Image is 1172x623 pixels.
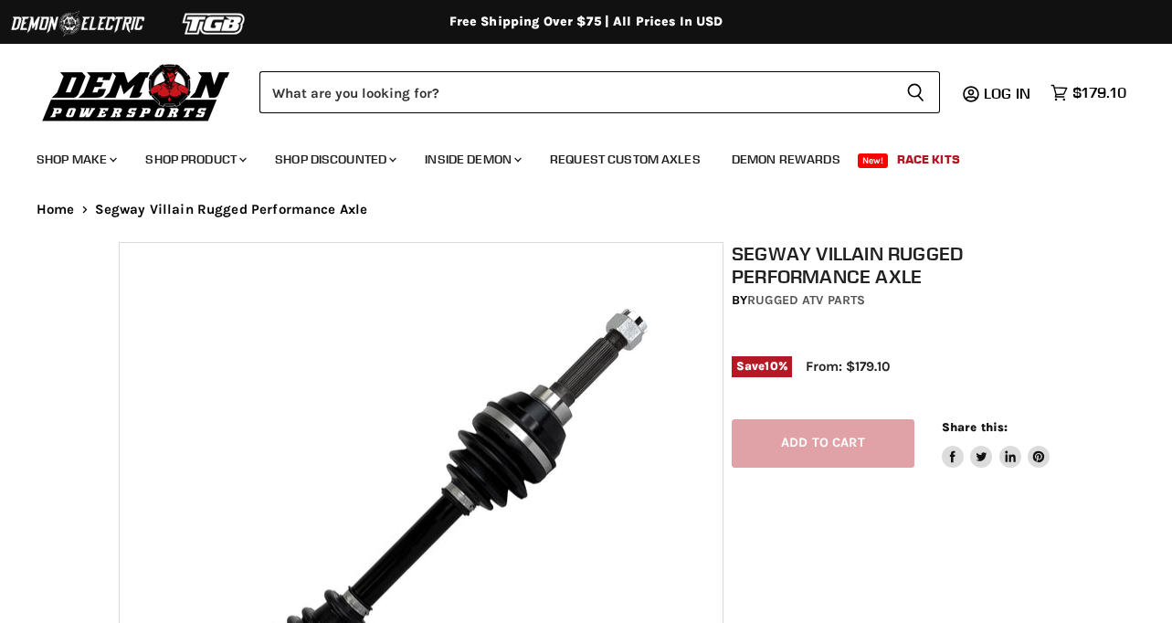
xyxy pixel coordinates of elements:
[765,359,777,373] span: 10
[1041,79,1135,106] a: $179.10
[37,59,237,124] img: Demon Powersports
[1072,84,1126,101] span: $179.10
[883,141,974,178] a: Race Kits
[732,242,1061,288] h1: Segway Villain Rugged Performance Axle
[732,290,1061,311] div: by
[536,141,714,178] a: Request Custom Axles
[37,202,75,217] a: Home
[146,6,283,41] img: TGB Logo 2
[984,84,1030,102] span: Log in
[411,141,533,178] a: Inside Demon
[132,141,258,178] a: Shop Product
[976,85,1041,101] a: Log in
[261,141,407,178] a: Shop Discounted
[806,358,890,375] span: From: $179.10
[9,6,146,41] img: Demon Electric Logo 2
[942,419,1051,468] aside: Share this:
[942,420,1008,434] span: Share this:
[892,71,940,113] button: Search
[732,356,792,376] span: Save %
[858,153,889,168] span: New!
[718,141,854,178] a: Demon Rewards
[23,133,1122,178] ul: Main menu
[259,71,892,113] input: Search
[23,141,128,178] a: Shop Make
[259,71,940,113] form: Product
[95,202,368,217] span: Segway Villain Rugged Performance Axle
[747,292,865,308] a: Rugged ATV Parts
